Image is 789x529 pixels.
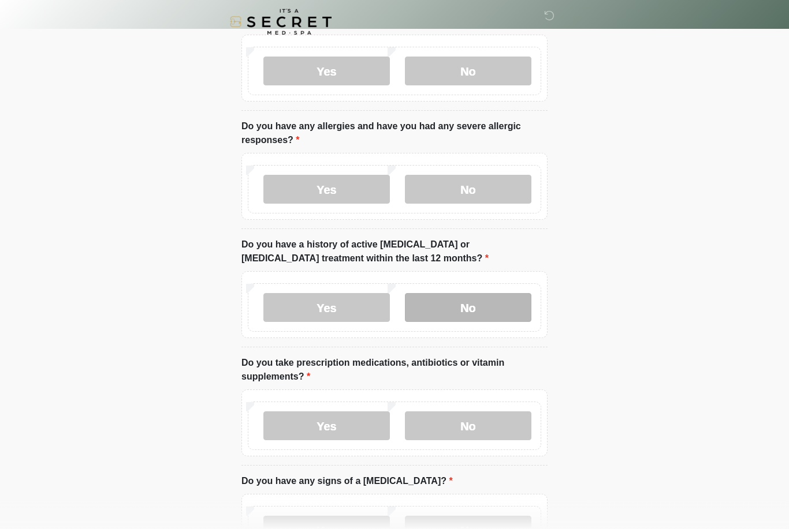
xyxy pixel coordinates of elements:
label: Do you take prescription medications, antibiotics or vitamin supplements? [241,356,548,384]
label: Do you have any signs of a [MEDICAL_DATA]? [241,474,453,488]
img: It's A Secret Med Spa Logo [230,9,332,35]
label: Do you have a history of active [MEDICAL_DATA] or [MEDICAL_DATA] treatment within the last 12 mon... [241,238,548,265]
label: Yes [263,411,390,440]
label: No [405,175,531,204]
label: No [405,411,531,440]
label: Yes [263,175,390,204]
label: No [405,293,531,322]
label: Yes [263,57,390,85]
label: Yes [263,293,390,322]
label: Do you have any allergies and have you had any severe allergic responses? [241,119,548,147]
label: No [405,57,531,85]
